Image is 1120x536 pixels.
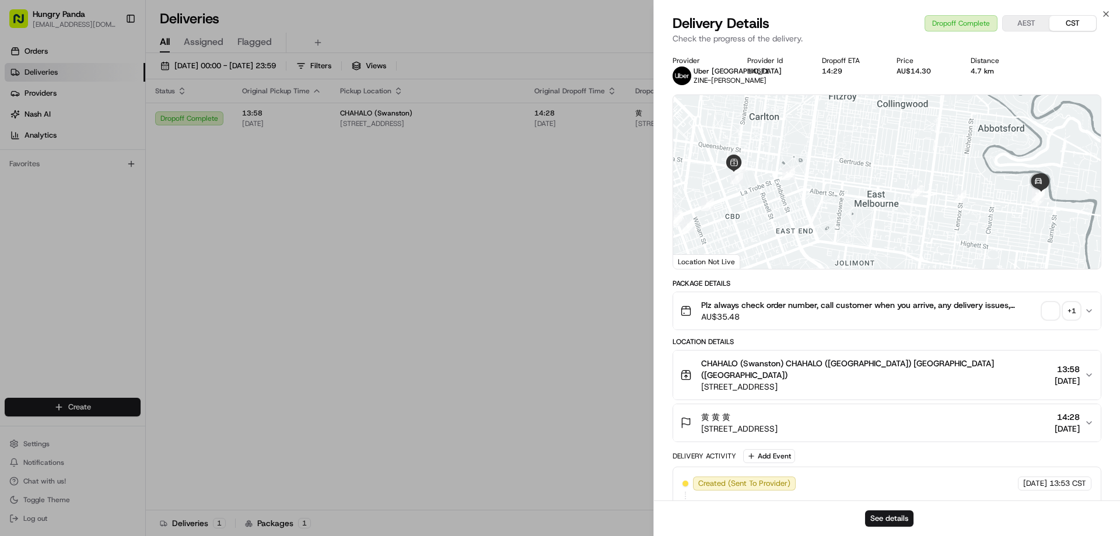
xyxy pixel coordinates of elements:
[701,423,778,435] span: [STREET_ADDRESS]
[673,254,740,269] div: Location Not Live
[743,449,795,463] button: Add Event
[12,262,21,271] div: 📗
[1055,363,1080,375] span: 13:58
[701,299,1038,311] span: Plz always check order number, call customer when you arrive, any delivery issues, Contact WhatsA...
[673,56,729,65] div: Provider
[822,56,878,65] div: Dropoff ETA
[12,111,33,132] img: 1736555255976-a54dd68f-1ca7-489b-9aae-adbdc363a1c4
[7,256,94,277] a: 📗Knowledge Base
[82,289,141,298] a: Powered byPylon
[822,66,878,76] div: 14:29
[1023,478,1047,489] span: [DATE]
[668,211,681,224] div: 6
[971,56,1027,65] div: Distance
[52,123,160,132] div: We're available if you need us!
[669,209,682,222] div: 2
[673,337,1101,346] div: Location Details
[673,66,691,85] img: uber-new-logo.jpeg
[103,181,131,190] span: 8月19日
[12,152,78,161] div: Past conversations
[673,404,1101,442] button: 黄 黄 黄[STREET_ADDRESS]14:28[DATE]
[681,219,694,232] div: 4
[1055,375,1080,387] span: [DATE]
[954,190,967,203] div: 13
[94,256,192,277] a: 💻API Documentation
[23,261,89,272] span: Knowledge Base
[673,351,1101,400] button: CHAHALO (Swanston) CHAHALO ([GEOGRAPHIC_DATA]) [GEOGRAPHIC_DATA] ([GEOGRAPHIC_DATA])[STREET_ADDRE...
[897,66,953,76] div: AU$14.30
[97,181,101,190] span: •
[1032,188,1045,201] div: 16
[1049,478,1086,489] span: 13:53 CST
[730,171,743,184] div: 9
[910,185,923,198] div: 12
[110,261,187,272] span: API Documentation
[701,381,1050,393] span: [STREET_ADDRESS]
[45,212,72,222] span: 8月15日
[181,149,212,163] button: See all
[747,66,769,76] button: 146E1
[198,115,212,129] button: Start new chat
[23,181,33,191] img: 1736555255976-a54dd68f-1ca7-489b-9aae-adbdc363a1c4
[1055,411,1080,423] span: 14:28
[673,292,1101,330] button: Plz always check order number, call customer when you arrive, any delivery issues, Contact WhatsA...
[733,160,745,173] div: 10
[1049,16,1096,31] button: CST
[673,33,1101,44] p: Check the progress of the delivery.
[36,181,94,190] span: [PERSON_NAME]
[99,262,108,271] div: 💻
[12,12,35,35] img: Nash
[701,411,730,423] span: 黄 黄 黄
[694,76,766,85] span: ZINE-[PERSON_NAME]
[782,167,795,180] div: 11
[673,451,736,461] div: Delivery Activity
[701,198,714,211] div: 8
[12,170,30,188] img: Bea Lacdao
[52,111,191,123] div: Start new chat
[673,14,769,33] span: Delivery Details
[670,213,682,226] div: 7
[12,47,212,65] p: Welcome 👋
[116,289,141,298] span: Pylon
[682,219,695,232] div: 3
[698,478,790,489] span: Created (Sent To Provider)
[701,311,1038,323] span: AU$35.48
[673,279,1101,288] div: Package Details
[670,211,683,224] div: 5
[24,111,45,132] img: 1753817452368-0c19585d-7be3-40d9-9a41-2dc781b3d1eb
[694,66,782,76] span: Uber [GEOGRAPHIC_DATA]
[1055,423,1080,435] span: [DATE]
[38,212,43,222] span: •
[747,56,803,65] div: Provider Id
[1063,303,1080,319] div: + 1
[701,358,1050,381] span: CHAHALO (Swanston) CHAHALO ([GEOGRAPHIC_DATA]) [GEOGRAPHIC_DATA] ([GEOGRAPHIC_DATA])
[30,75,192,87] input: Clear
[1042,303,1080,319] button: +1
[1031,194,1044,206] div: 14
[971,66,1027,76] div: 4.7 km
[1003,16,1049,31] button: AEST
[897,56,953,65] div: Price
[865,510,914,527] button: See details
